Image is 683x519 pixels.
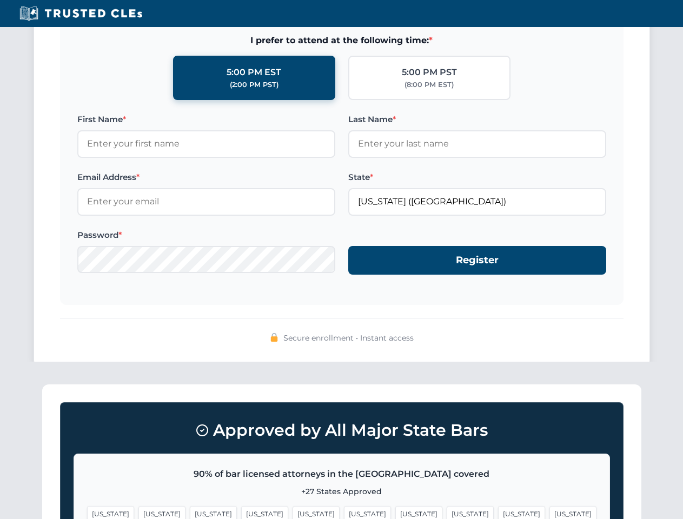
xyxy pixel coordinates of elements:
[77,229,335,242] label: Password
[77,113,335,126] label: First Name
[227,65,281,79] div: 5:00 PM EST
[77,130,335,157] input: Enter your first name
[348,188,606,215] input: Florida (FL)
[405,79,454,90] div: (8:00 PM EST)
[348,113,606,126] label: Last Name
[77,188,335,215] input: Enter your email
[348,171,606,184] label: State
[77,34,606,48] span: I prefer to attend at the following time:
[270,333,278,342] img: 🔒
[74,416,610,445] h3: Approved by All Major State Bars
[348,130,606,157] input: Enter your last name
[87,467,596,481] p: 90% of bar licensed attorneys in the [GEOGRAPHIC_DATA] covered
[230,79,278,90] div: (2:00 PM PST)
[16,5,145,22] img: Trusted CLEs
[87,485,596,497] p: +27 States Approved
[77,171,335,184] label: Email Address
[283,332,414,344] span: Secure enrollment • Instant access
[402,65,457,79] div: 5:00 PM PST
[348,246,606,275] button: Register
